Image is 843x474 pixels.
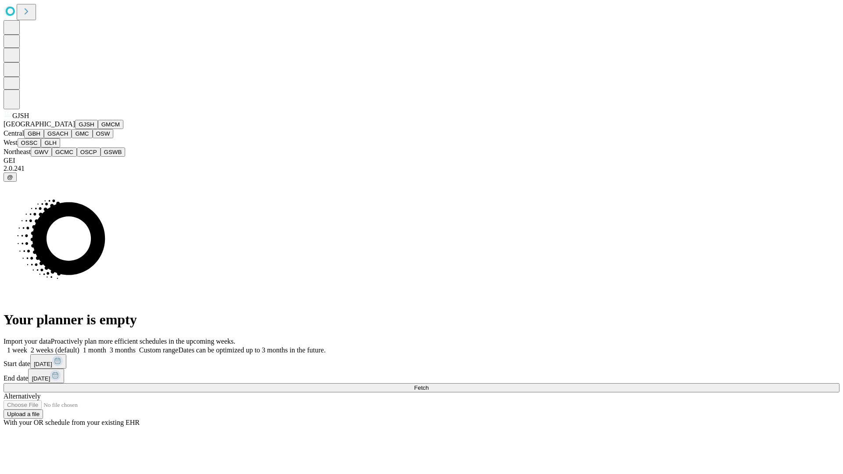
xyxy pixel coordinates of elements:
[7,174,13,180] span: @
[4,148,31,155] span: Northeast
[32,375,50,382] span: [DATE]
[4,157,839,165] div: GEI
[51,338,235,345] span: Proactively plan more efficient schedules in the upcoming weeks.
[93,129,114,138] button: OSW
[75,120,98,129] button: GJSH
[28,369,64,383] button: [DATE]
[12,112,29,119] span: GJSH
[83,346,106,354] span: 1 month
[98,120,123,129] button: GMCM
[4,139,18,146] span: West
[4,392,40,400] span: Alternatively
[31,147,52,157] button: GWV
[4,383,839,392] button: Fetch
[52,147,77,157] button: GCMC
[4,419,140,426] span: With your OR schedule from your existing EHR
[4,312,839,328] h1: Your planner is empty
[41,138,60,147] button: GLH
[4,338,51,345] span: Import your data
[30,354,66,369] button: [DATE]
[4,165,839,172] div: 2.0.241
[4,120,75,128] span: [GEOGRAPHIC_DATA]
[18,138,41,147] button: OSSC
[4,129,24,137] span: Central
[101,147,126,157] button: GSWB
[4,409,43,419] button: Upload a file
[31,346,79,354] span: 2 weeks (default)
[72,129,92,138] button: GMC
[178,346,325,354] span: Dates can be optimized up to 3 months in the future.
[24,129,44,138] button: GBH
[139,346,178,354] span: Custom range
[77,147,101,157] button: OSCP
[4,172,17,182] button: @
[4,354,839,369] div: Start date
[7,346,27,354] span: 1 week
[110,346,136,354] span: 3 months
[44,129,72,138] button: GSACH
[4,369,839,383] div: End date
[34,361,52,367] span: [DATE]
[414,384,429,391] span: Fetch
